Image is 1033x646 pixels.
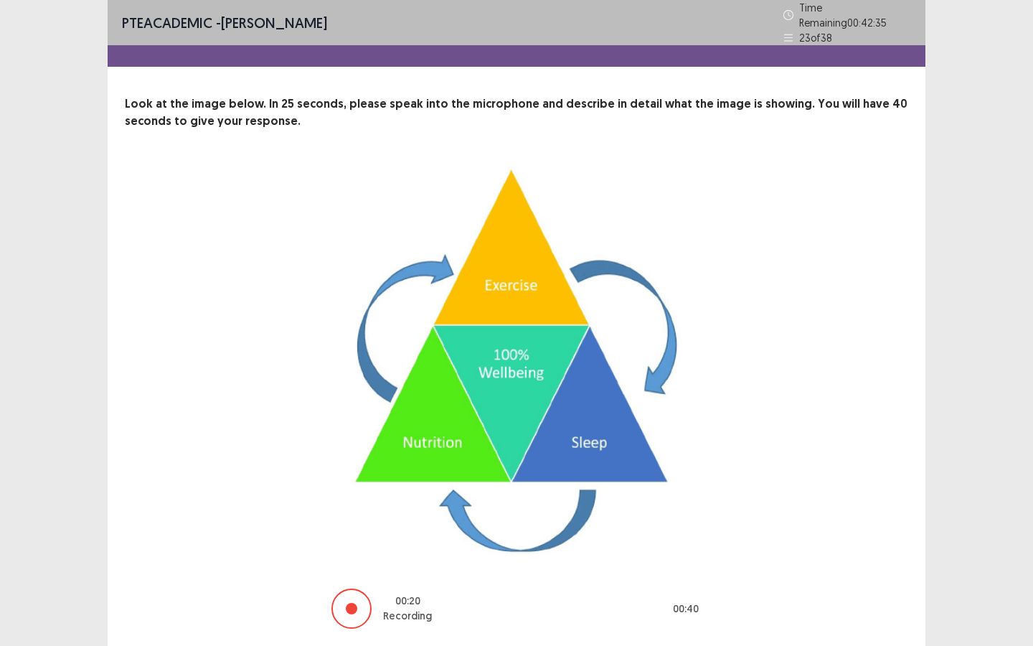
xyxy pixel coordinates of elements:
p: 23 of 38 [799,30,832,45]
p: 00 : 20 [395,594,420,609]
img: image-description [337,164,696,558]
span: PTE academic [122,14,212,32]
p: 00 : 40 [673,601,699,617]
p: Recording [383,609,432,624]
p: - [PERSON_NAME] [122,12,327,34]
p: Look at the image below. In 25 seconds, please speak into the microphone and describe in detail w... [125,95,908,130]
